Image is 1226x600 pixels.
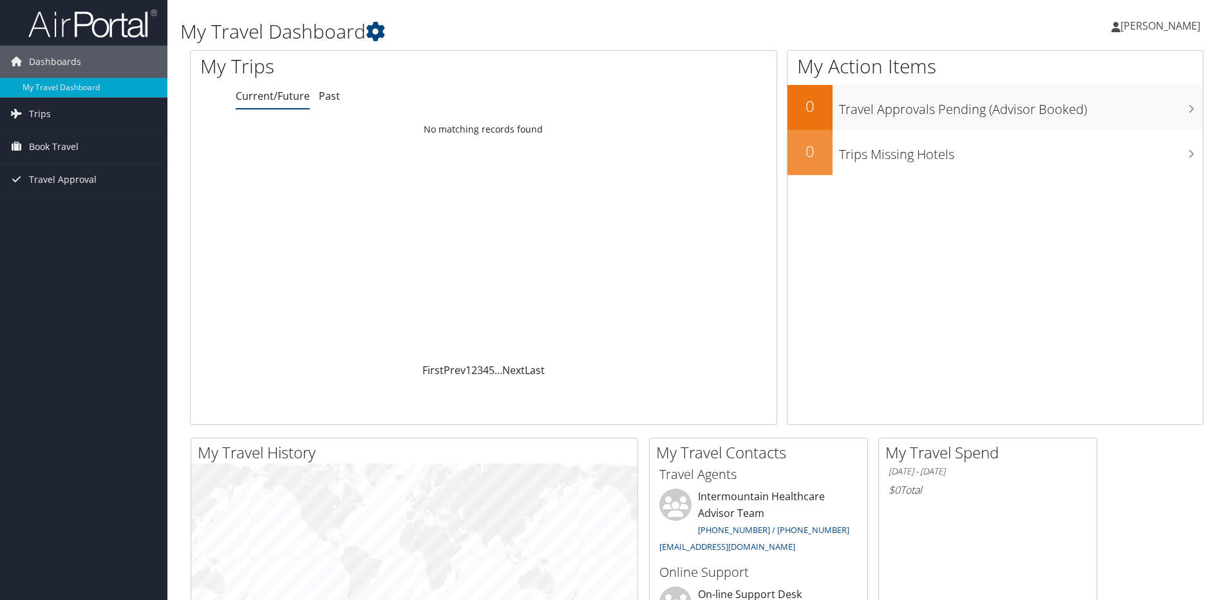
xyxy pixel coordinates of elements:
[885,442,1097,464] h2: My Travel Spend
[28,8,157,39] img: airportal-logo.png
[29,131,79,163] span: Book Travel
[29,164,97,196] span: Travel Approval
[1120,19,1200,33] span: [PERSON_NAME]
[477,363,483,377] a: 3
[787,53,1203,80] h1: My Action Items
[495,363,502,377] span: …
[653,489,864,558] li: Intermountain Healthcare Advisor Team
[483,363,489,377] a: 4
[656,442,867,464] h2: My Travel Contacts
[236,89,310,103] a: Current/Future
[787,140,833,162] h2: 0
[502,363,525,377] a: Next
[787,85,1203,130] a: 0Travel Approvals Pending (Advisor Booked)
[787,130,1203,175] a: 0Trips Missing Hotels
[659,563,858,581] h3: Online Support
[889,483,900,497] span: $0
[471,363,477,377] a: 2
[180,18,869,45] h1: My Travel Dashboard
[29,98,51,130] span: Trips
[889,465,1087,478] h6: [DATE] - [DATE]
[659,465,858,483] h3: Travel Agents
[29,46,81,78] span: Dashboards
[466,363,471,377] a: 1
[191,118,777,141] td: No matching records found
[889,483,1087,497] h6: Total
[698,524,849,536] a: [PHONE_NUMBER] / [PHONE_NUMBER]
[787,95,833,117] h2: 0
[525,363,545,377] a: Last
[1111,6,1213,45] a: [PERSON_NAME]
[659,541,795,552] a: [EMAIL_ADDRESS][DOMAIN_NAME]
[319,89,340,103] a: Past
[839,94,1203,118] h3: Travel Approvals Pending (Advisor Booked)
[444,363,466,377] a: Prev
[198,442,637,464] h2: My Travel History
[200,53,523,80] h1: My Trips
[422,363,444,377] a: First
[489,363,495,377] a: 5
[839,139,1203,164] h3: Trips Missing Hotels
